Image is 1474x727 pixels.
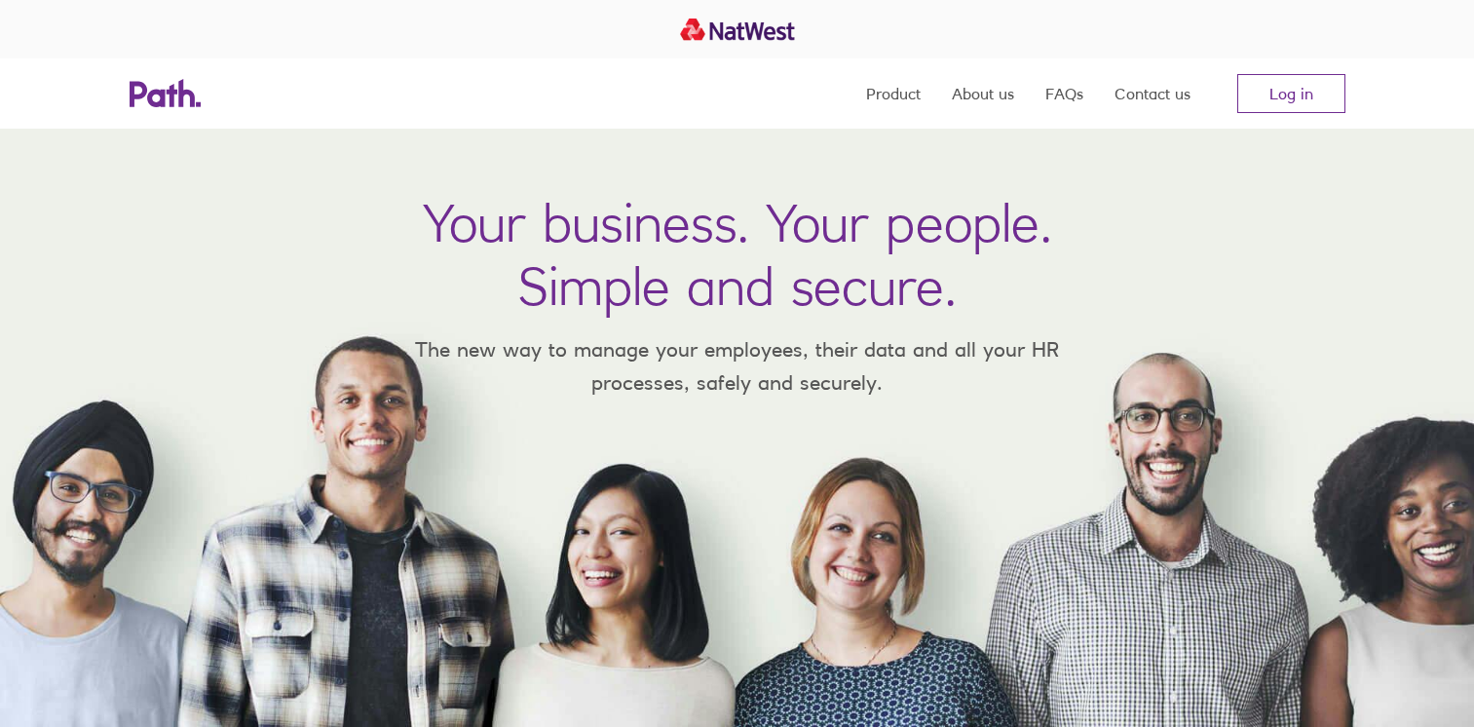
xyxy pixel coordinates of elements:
[952,58,1014,129] a: About us
[423,191,1052,318] h1: Your business. Your people. Simple and secure.
[387,333,1088,399] p: The new way to manage your employees, their data and all your HR processes, safely and securely.
[1237,74,1345,113] a: Log in
[866,58,921,129] a: Product
[1115,58,1191,129] a: Contact us
[1045,58,1083,129] a: FAQs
